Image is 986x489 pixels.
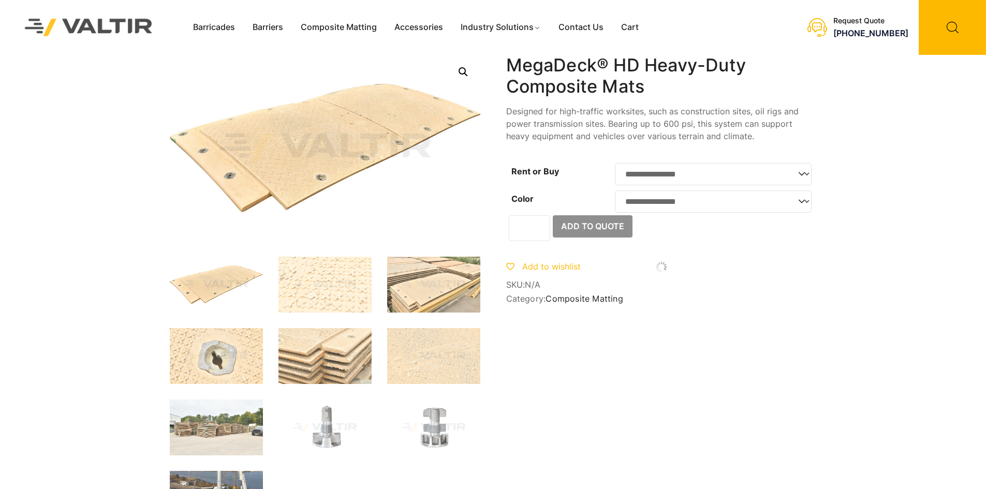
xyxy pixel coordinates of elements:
[184,20,244,35] a: Barricades
[553,215,632,238] button: Add to Quote
[612,20,647,35] a: Cart
[833,17,908,25] div: Request Quote
[506,55,817,97] h1: MegaDeck® HD Heavy-Duty Composite Mats
[278,399,372,455] img: SinglePanelHW_Side.jpg
[833,28,908,38] a: [PHONE_NUMBER]
[278,257,372,313] img: MegaDeck_1.jpg
[506,294,817,304] span: Category:
[506,280,817,290] span: SKU:
[387,257,480,313] img: MegaDeck_3.jpg
[511,166,559,176] label: Rent or Buy
[550,20,612,35] a: Contact Us
[511,194,534,204] label: Color
[170,257,263,313] img: MegaDeck_3Q.jpg
[452,20,550,35] a: Industry Solutions
[387,399,480,455] img: SinglePanelHW_3Q.jpg
[525,279,540,290] span: N/A
[292,20,386,35] a: Composite Matting
[244,20,292,35] a: Barriers
[170,399,263,455] img: MegaDeck_2.jpg
[278,328,372,384] img: MegaDeck_8.jpg
[11,5,166,49] img: Valtir Rentals
[546,293,623,304] a: Composite Matting
[506,105,817,142] p: Designed for high-traffic worksites, such as construction sites, oil rigs and power transmission ...
[509,215,550,241] input: Product quantity
[170,328,263,384] img: MegaDeck_7.jpg
[386,20,452,35] a: Accessories
[387,328,480,384] img: MegaDeck_9.jpg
